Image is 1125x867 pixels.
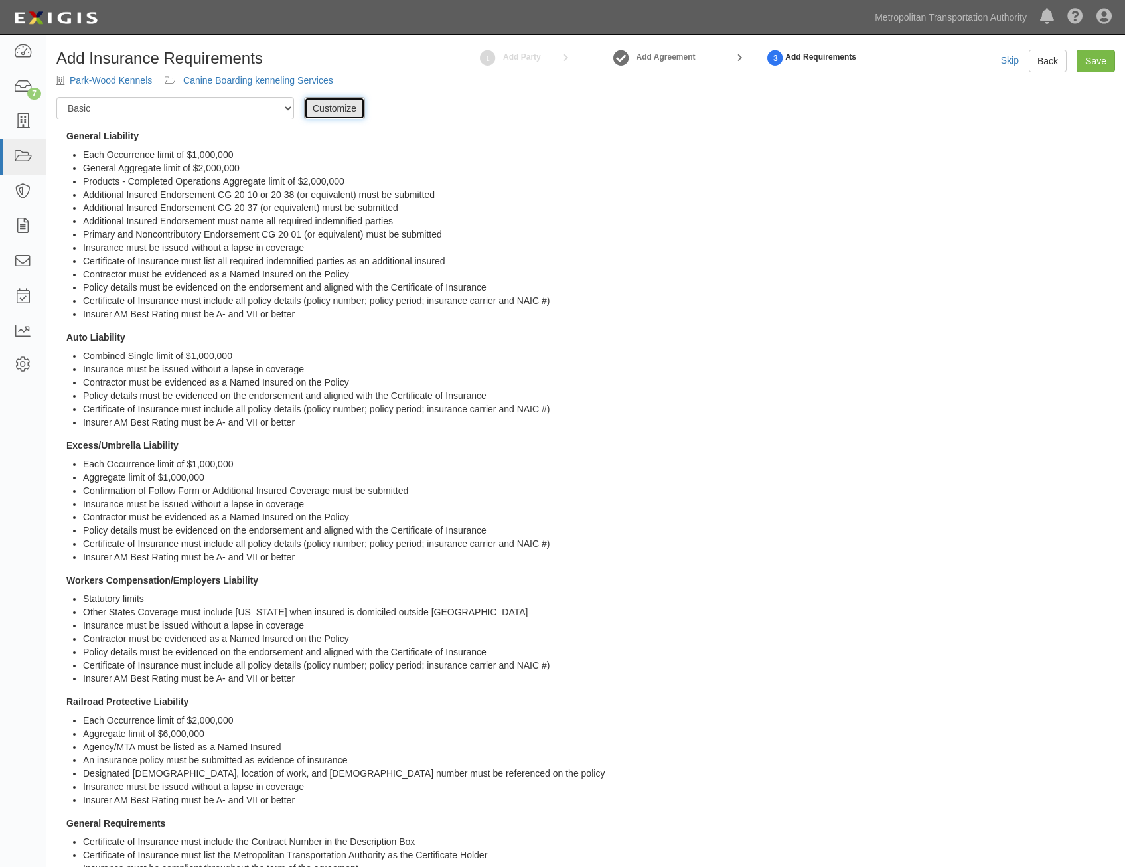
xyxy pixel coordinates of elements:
[83,592,1115,605] li: Statutory limits
[10,6,102,30] img: Logo
[83,672,1115,685] li: Insurer AM Best Rating must be A- and VII or better
[83,241,1115,254] li: Insurance must be issued without a lapse in coverage
[637,52,696,63] a: Add Agreement
[66,332,125,343] strong: Auto Liability
[83,835,1115,848] li: Certificate of Insurance must include the Contract Number in the Description Box
[83,268,1115,281] li: Contractor must be evidenced as a Named Insured on the Policy
[83,416,1115,429] li: Insurer AM Best Rating must be A- and VII or better
[83,714,1115,727] li: Each Occurrence limit of $2,000,000
[83,524,1115,537] li: Policy details must be evidenced on the endorsement and aligned with the Certificate of Insurance
[83,550,1115,564] li: Insurer AM Best Rating must be A- and VII or better
[83,645,1115,659] li: Policy details must be evidenced on the endorsement and aligned with the Certificate of Insurance
[83,659,1115,672] li: Certificate of Insurance must include all policy details (policy number; policy period; insurance...
[83,254,1115,268] li: Certificate of Insurance must list all required indemnified parties as an additional insured
[868,4,1033,31] a: Metropolitan Transportation Authority
[66,818,165,828] strong: General Requirements
[83,632,1115,645] li: Contractor must be evidenced as a Named Insured on the Policy
[83,457,1115,471] li: Each Occurrence limit of $1,000,000
[183,75,333,86] a: Canine Boarding kenneling Services
[83,767,1115,780] li: Designated [DEMOGRAPHIC_DATA], location of work, and [DEMOGRAPHIC_DATA] number must be referenced...
[1029,50,1067,72] a: Back
[83,753,1115,767] li: An insurance policy must be submitted as evidence of insurance
[83,780,1115,793] li: Insurance must be issued without a lapse in coverage
[83,727,1115,740] li: Aggregate limit of $6,000,000
[83,349,1115,362] li: Combined Single limit of $1,000,000
[83,175,1115,188] li: Products - Completed Operations Aggregate limit of $2,000,000
[503,52,541,62] strong: Add Party
[83,793,1115,807] li: Insurer AM Best Rating must be A- and VII or better
[478,50,498,66] strong: 1
[83,402,1115,416] li: Certificate of Insurance must include all policy details (policy number; policy period; insurance...
[70,75,152,86] a: Park-Wood Kennels
[765,50,785,66] strong: 3
[1067,9,1083,25] i: Help Center - Complianz
[83,161,1115,175] li: General Aggregate limit of $2,000,000
[83,376,1115,389] li: Contractor must be evidenced as a Named Insured on the Policy
[66,131,139,141] strong: General Liability
[83,228,1115,241] li: Primary and Noncontributory Endorsement CG 20 01 (or equivalent) must be submitted
[83,484,1115,497] li: Confirmation of Follow Form or Additional Insured Coverage must be submitted
[66,440,179,451] strong: Excess/Umbrella Liability
[637,52,696,62] strong: Add Agreement
[785,52,856,63] strong: Add Requirements
[83,605,1115,619] li: Other States Coverage must include [US_STATE] when insured is domiciled outside [GEOGRAPHIC_DATA]
[1001,55,1019,66] a: Skip
[765,43,785,72] a: Set Requirements
[83,188,1115,201] li: Additional Insured Endorsement CG 20 10 or 20 38 (or equivalent) must be submitted
[83,497,1115,511] li: Insurance must be issued without a lapse in coverage
[83,148,1115,161] li: Each Occurrence limit of $1,000,000
[83,471,1115,484] li: Aggregate limit of $1,000,000
[83,537,1115,550] li: Certificate of Insurance must include all policy details (policy number; policy period; insurance...
[83,281,1115,294] li: Policy details must be evidenced on the endorsement and aligned with the Certificate of Insurance
[66,575,258,586] strong: Workers Compensation/Employers Liability
[83,362,1115,376] li: Insurance must be issued without a lapse in coverage
[83,307,1115,321] li: Insurer AM Best Rating must be A- and VII or better
[83,511,1115,524] li: Contractor must be evidenced as a Named Insured on the Policy
[611,43,631,72] a: Add Agreement
[1077,50,1115,72] input: Save
[83,294,1115,307] li: Certificate of Insurance must include all policy details (policy number; policy period; insurance...
[27,88,41,100] div: 7
[83,389,1115,402] li: Policy details must be evidenced on the endorsement and aligned with the Certificate of Insurance
[83,848,1115,862] li: Certificate of Insurance must list the Metropolitan Transportation Authority as the Certificate H...
[56,50,396,67] h1: Add Insurance Requirements
[83,740,1115,753] li: Agency/MTA must be listed as a Named Insured
[66,696,188,707] strong: Railroad Protective Liability
[304,97,365,119] a: Customize
[83,201,1115,214] li: Additional Insured Endorsement CG 20 37 (or equivalent) must be submitted
[83,619,1115,632] li: Insurance must be issued without a lapse in coverage
[83,214,1115,228] li: Additional Insured Endorsement must name all required indemnified parties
